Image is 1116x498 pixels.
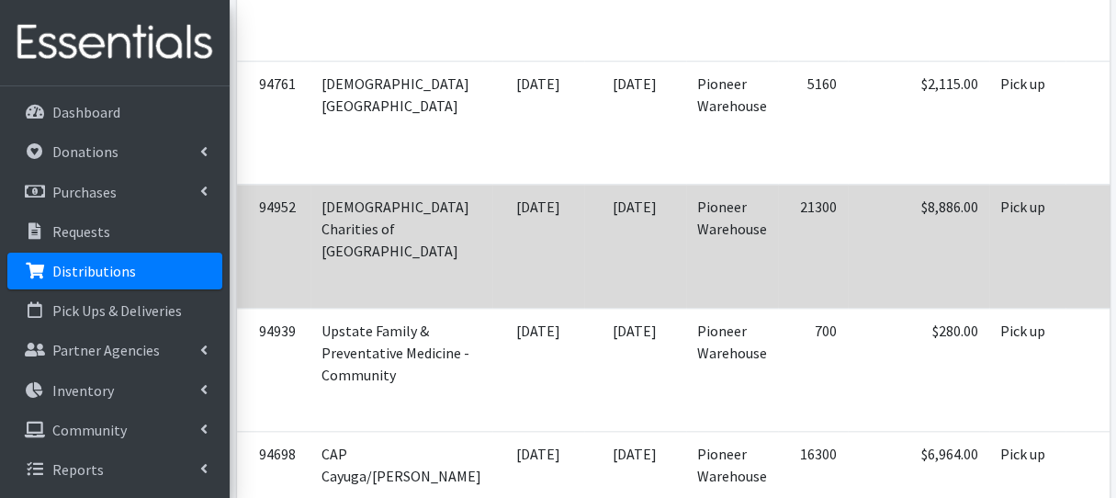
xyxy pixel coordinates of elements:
[52,301,182,320] p: Pick Ups & Deliveries
[584,61,686,184] td: [DATE]
[52,421,127,439] p: Community
[52,103,120,121] p: Dashboard
[7,174,222,210] a: Purchases
[7,133,222,170] a: Donations
[686,308,778,431] td: Pioneer Warehouse
[989,61,1065,184] td: Pick up
[492,185,584,308] td: [DATE]
[778,308,848,431] td: 700
[52,222,110,241] p: Requests
[848,185,989,308] td: $8,886.00
[492,61,584,184] td: [DATE]
[237,185,310,308] td: 94952
[7,253,222,289] a: Distributions
[237,308,310,431] td: 94939
[7,412,222,448] a: Community
[52,460,104,479] p: Reports
[989,185,1065,308] td: Pick up
[52,183,117,201] p: Purchases
[778,185,848,308] td: 21300
[848,308,989,431] td: $280.00
[7,332,222,368] a: Partner Agencies
[7,451,222,488] a: Reports
[7,94,222,130] a: Dashboard
[310,61,492,184] td: [DEMOGRAPHIC_DATA][GEOGRAPHIC_DATA]
[584,308,686,431] td: [DATE]
[310,185,492,308] td: [DEMOGRAPHIC_DATA] Charities of [GEOGRAPHIC_DATA]
[7,372,222,409] a: Inventory
[989,308,1065,431] td: Pick up
[686,61,778,184] td: Pioneer Warehouse
[52,341,160,359] p: Partner Agencies
[7,292,222,329] a: Pick Ups & Deliveries
[52,142,118,161] p: Donations
[52,262,136,280] p: Distributions
[7,12,222,74] img: HumanEssentials
[492,308,584,431] td: [DATE]
[52,381,114,400] p: Inventory
[848,61,989,184] td: $2,115.00
[686,185,778,308] td: Pioneer Warehouse
[584,185,686,308] td: [DATE]
[7,213,222,250] a: Requests
[310,308,492,431] td: Upstate Family & Preventative Medicine - Community
[237,61,310,184] td: 94761
[778,61,848,184] td: 5160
